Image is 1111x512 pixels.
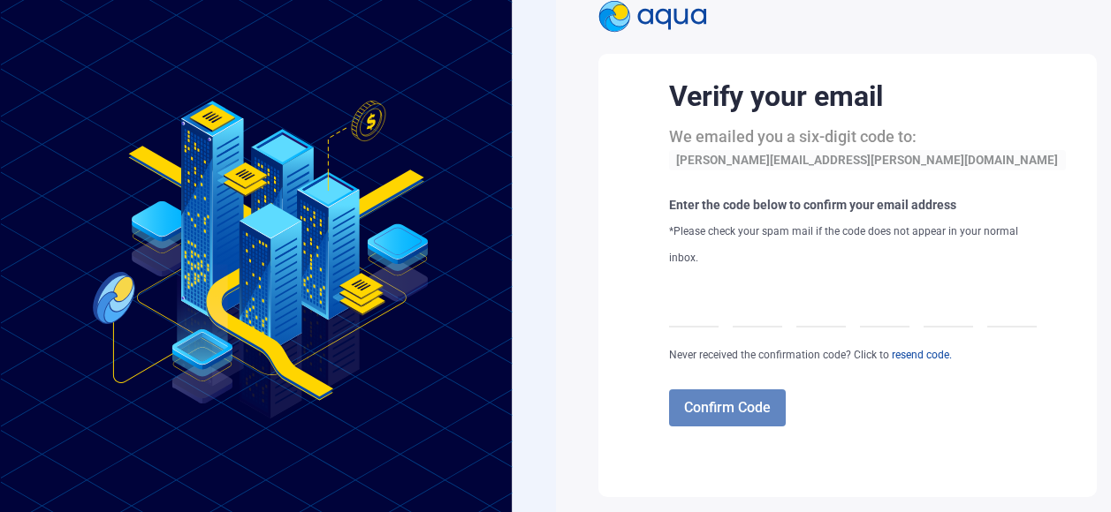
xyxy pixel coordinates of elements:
span: [PERSON_NAME][EMAIL_ADDRESS][PERSON_NAME][DOMAIN_NAME] [669,150,1067,170]
span: resend code. [889,349,952,361]
span: Never received the confirmation code? Click to [669,349,952,361]
img: AquaPlatformHeaderLogo.svg [598,1,708,33]
span: Enter the code below to confirm your email address [669,198,956,212]
span: Verify your email [669,79,883,113]
span: *Please check your spam mail if the code does not appear in your normal inbox. [669,225,1018,264]
span: We emailed you a six-digit code to: [669,127,1067,168]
